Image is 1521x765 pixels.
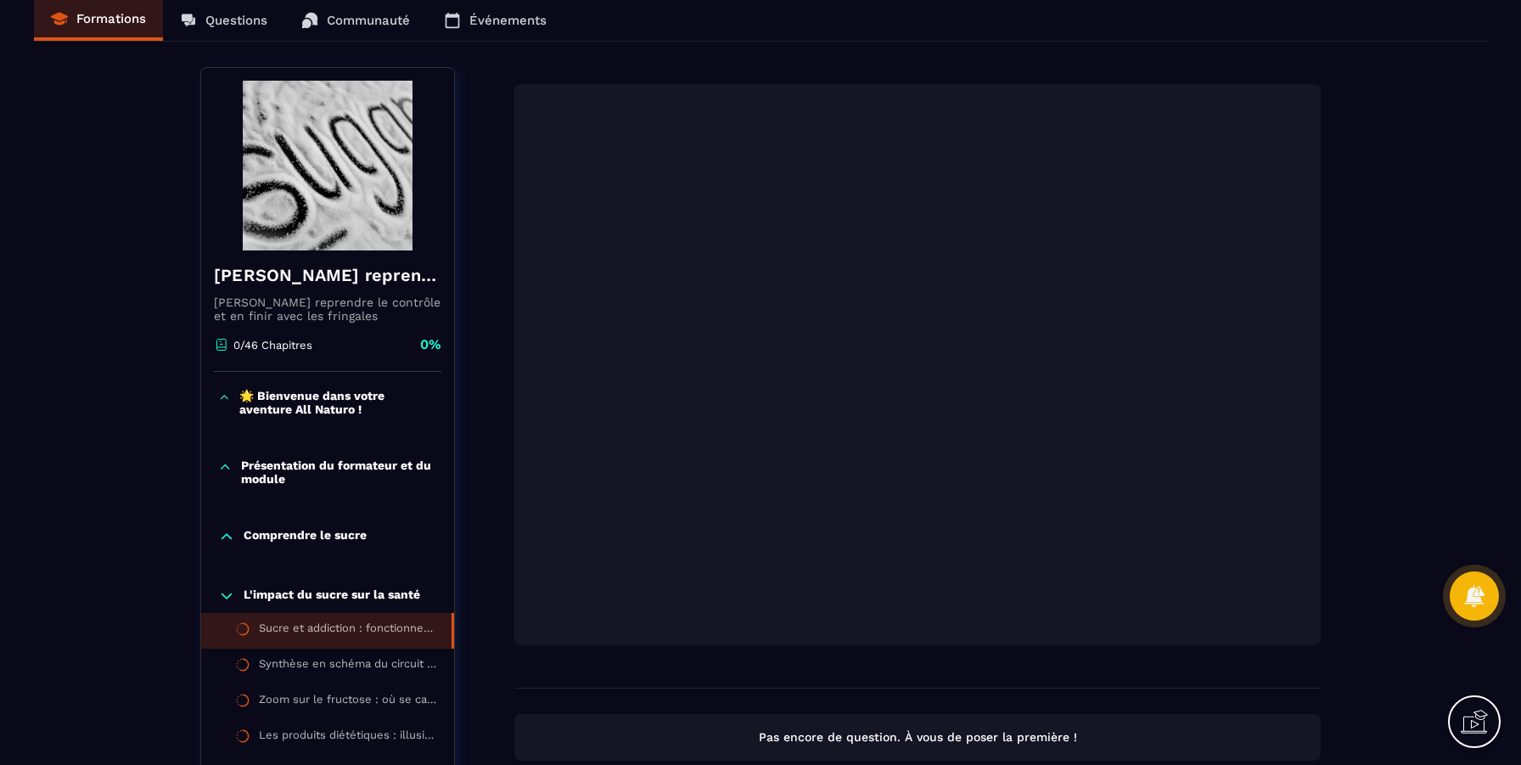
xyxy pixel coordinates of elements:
[214,295,441,323] p: [PERSON_NAME] reprendre le contrôle et en finir avec les fringales
[214,263,441,287] h4: [PERSON_NAME] reprendre le contrôle et en finir avec les fringales
[244,528,367,545] p: Comprendre le sucre
[244,588,420,605] p: L'impact du sucre sur la santé
[241,458,437,486] p: Présentation du formateur et du module
[530,729,1305,745] p: Pas encore de question. À vous de poser la première !
[239,389,437,416] p: 🌟 Bienvenue dans votre aventure All Naturo !
[259,657,437,676] div: Synthèse en schéma du circuit de la récompense et du rôle délétère du sucre
[233,339,312,352] p: 0/46 Chapitres
[420,335,441,354] p: 0%
[259,622,435,640] div: Sucre et addiction : fonctionnement du circuit de la récompense
[214,81,441,250] img: banner
[259,728,437,747] div: Les produits diététiques : illusion ou réelle alternative ?
[259,693,437,712] div: Zoom sur le fructose : où se cache-t-il ? Quels effets sur l'organisme ?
